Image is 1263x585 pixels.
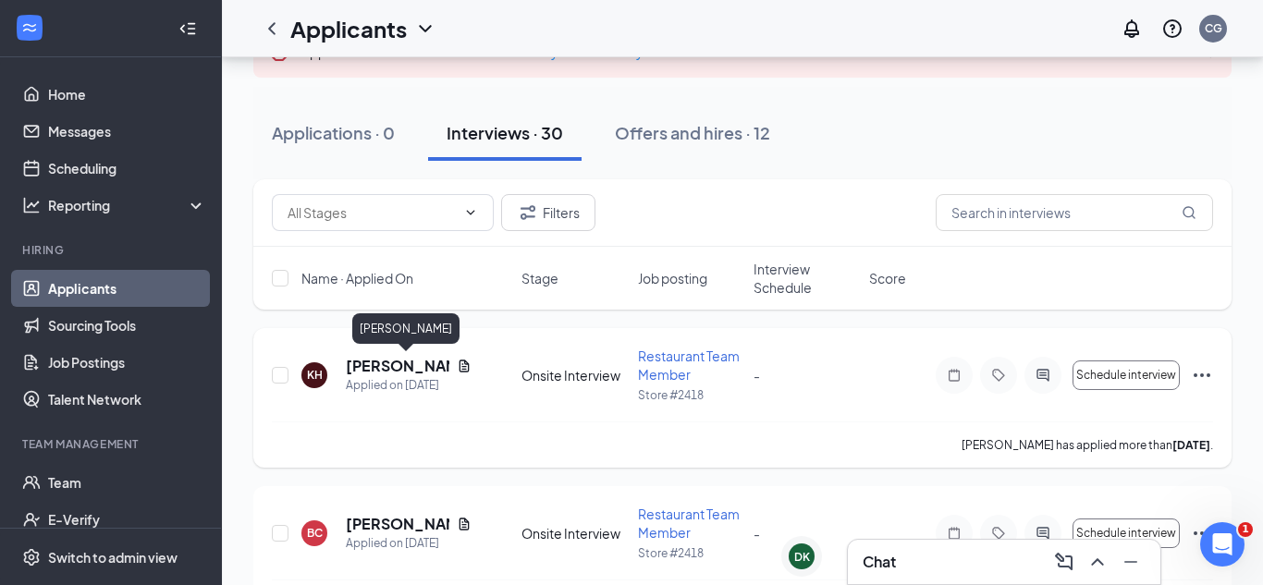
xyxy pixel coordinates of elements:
[22,242,202,258] div: Hiring
[501,194,595,231] button: Filter Filters
[943,526,965,541] svg: Note
[962,437,1213,453] p: [PERSON_NAME] has applied more than .
[1121,18,1143,40] svg: Notifications
[346,514,449,534] h5: [PERSON_NAME]
[22,548,41,567] svg: Settings
[48,548,178,567] div: Switch to admin view
[1191,522,1213,544] svg: Ellipses
[794,549,810,565] div: DK
[1053,551,1075,573] svg: ComposeMessage
[987,368,1010,383] svg: Tag
[1032,368,1054,383] svg: ActiveChat
[1083,547,1112,577] button: ChevronUp
[48,381,206,418] a: Talent Network
[754,525,760,542] span: -
[457,517,472,531] svg: Document
[1172,438,1210,452] b: [DATE]
[1182,205,1196,220] svg: MagnifyingGlass
[48,196,207,214] div: Reporting
[20,18,39,37] svg: WorkstreamLogo
[638,387,742,403] p: Store #2418
[638,269,707,287] span: Job posting
[638,347,740,383] span: Restaurant Team Member
[521,269,558,287] span: Stage
[1200,522,1245,567] iframe: Intercom live chat
[352,313,460,344] div: [PERSON_NAME]
[447,121,563,144] div: Interviews · 30
[48,464,206,501] a: Team
[1238,522,1253,537] span: 1
[307,525,323,541] div: BC
[1073,518,1180,548] button: Schedule interview
[1205,20,1222,36] div: CG
[346,534,472,553] div: Applied on [DATE]
[1161,18,1183,40] svg: QuestionInfo
[987,526,1010,541] svg: Tag
[48,501,206,538] a: E-Verify
[288,202,456,223] input: All Stages
[638,506,740,541] span: Restaurant Team Member
[48,344,206,381] a: Job Postings
[943,368,965,383] svg: Note
[48,307,206,344] a: Sourcing Tools
[48,150,206,187] a: Scheduling
[521,366,626,384] div: Onsite Interview
[615,121,770,144] div: Offers and hires · 12
[272,121,395,144] div: Applications · 0
[517,201,539,224] svg: Filter
[1073,360,1180,390] button: Schedule interview
[1049,547,1079,577] button: ComposeMessage
[346,376,472,395] div: Applied on [DATE]
[307,367,323,383] div: KH
[346,356,449,376] h5: [PERSON_NAME]
[754,260,858,297] span: Interview Schedule
[863,552,896,572] h3: Chat
[521,524,626,542] div: Onsite Interview
[48,76,206,113] a: Home
[48,270,206,307] a: Applicants
[290,13,407,44] h1: Applicants
[463,205,478,220] svg: ChevronDown
[1116,547,1146,577] button: Minimize
[936,194,1213,231] input: Search in interviews
[22,436,202,452] div: Team Management
[48,113,206,150] a: Messages
[261,18,283,40] svg: ChevronLeft
[301,269,413,287] span: Name · Applied On
[414,18,436,40] svg: ChevronDown
[754,367,760,384] span: -
[869,269,906,287] span: Score
[1191,364,1213,386] svg: Ellipses
[1086,551,1109,573] svg: ChevronUp
[1032,526,1054,541] svg: ActiveChat
[22,196,41,214] svg: Analysis
[1076,527,1176,540] span: Schedule interview
[1076,369,1176,382] span: Schedule interview
[638,545,742,561] p: Store #2418
[178,19,197,38] svg: Collapse
[1120,551,1142,573] svg: Minimize
[457,359,472,373] svg: Document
